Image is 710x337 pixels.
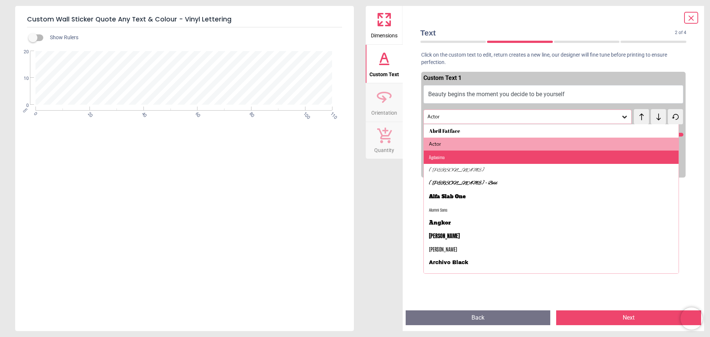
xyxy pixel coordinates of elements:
div: Angkor [429,219,451,227]
span: Text [420,27,675,38]
span: 2 of 4 [675,30,686,36]
span: 0 [15,102,29,109]
button: Beauty begins the moment you decide to be yourself [423,85,684,104]
span: Custom Text [369,67,399,78]
div: Abril Fatface [429,127,460,135]
h5: Custom Wall Sticker Quote Any Text & Colour - Vinyl Lettering [27,12,342,27]
div: Show Rulers [33,33,354,42]
div: Alfa Slab One [429,193,466,200]
button: Quantity [366,122,403,159]
div: Agdasima [429,154,444,161]
div: [PERSON_NAME] - Bold [429,180,497,187]
span: Dimensions [371,28,398,40]
button: Dimensions [366,6,403,44]
button: Back [406,310,551,325]
button: Orientation [366,83,403,122]
div: Archivo Narrow [429,272,458,280]
div: Archivo Black [429,259,468,266]
iframe: Brevo live chat [680,307,703,330]
div: Actor [429,141,441,148]
span: 10 [15,75,29,82]
span: Orientation [371,106,397,117]
p: Click on the custom text to edit, return creates a new line, our designer will fine tune before p... [415,51,693,66]
span: Quantity [374,143,394,154]
div: [PERSON_NAME] [429,233,460,240]
div: [PERSON_NAME] [429,167,484,174]
div: Actor [427,114,621,120]
span: 20 [15,49,29,55]
div: [PERSON_NAME] [429,246,457,253]
button: Custom Text [366,45,403,83]
span: Custom Text 1 [423,74,461,81]
button: Next [556,310,701,325]
div: Alumni Sans [429,206,447,214]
